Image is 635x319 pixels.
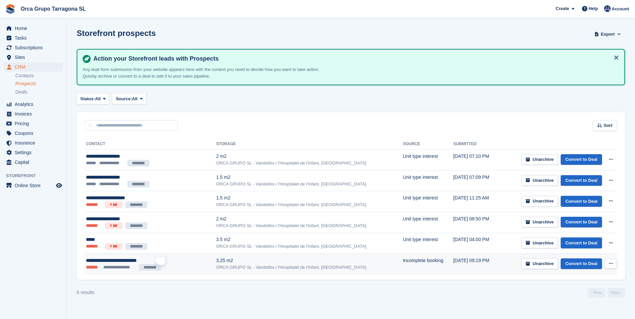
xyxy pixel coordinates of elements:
[601,31,615,38] span: Export
[15,89,27,95] span: Deals
[561,196,602,207] a: Convert to Deal
[604,122,612,129] span: Sort
[612,6,629,12] span: Account
[15,62,55,72] span: CRM
[85,139,216,150] th: Contact
[3,53,63,62] a: menu
[132,96,138,102] span: All
[3,100,63,109] a: menu
[403,191,453,212] td: Unit type interest
[556,5,569,12] span: Create
[15,138,55,148] span: Insurance
[216,236,403,243] div: 3.5 m2
[521,154,558,165] button: Unarchive
[216,194,403,201] div: 1.5 m2
[403,170,453,191] td: Unit type interest
[216,201,403,208] div: ORCA GRUPO SL - Vandellòs i l'Hospitalet de l'Infant, [GEOGRAPHIC_DATA]
[533,261,554,266] span: Unarchive
[593,29,622,40] button: Export
[521,175,558,186] button: Unarchive
[3,148,63,157] a: menu
[453,233,498,254] td: [DATE] 04:00 PM
[15,129,55,138] span: Coupons
[15,148,55,157] span: Settings
[453,150,498,170] td: [DATE] 07:10 PM
[561,175,602,186] a: Convert to Deal
[561,154,602,165] a: Convert to Deal
[15,80,63,87] a: Prospects
[112,93,146,104] button: Source: All
[216,160,403,166] div: ORCA GRUPO SL - Vandellòs i l'Hospitalet de l'Infant, [GEOGRAPHIC_DATA]
[116,96,132,102] span: Source:
[15,24,55,33] span: Home
[403,212,453,233] td: Unit type interest
[15,81,36,87] span: Prospects
[216,181,403,187] div: ORCA GRUPO SL - Vandellòs i l'Hospitalet de l'Infant, [GEOGRAPHIC_DATA]
[533,198,554,204] span: Unarchive
[80,96,95,102] span: Status:
[521,237,558,248] button: Unarchive
[403,139,453,150] th: Source
[453,170,498,191] td: [DATE] 07:09 PM
[533,157,554,162] span: Unarchive
[3,24,63,33] a: menu
[55,181,63,189] a: Preview store
[216,174,403,181] div: 1.5 m2
[521,217,558,228] button: Unarchive
[77,93,109,104] button: Status: All
[3,119,63,128] a: menu
[3,109,63,119] a: menu
[6,172,66,179] span: Storefront
[216,257,403,264] div: 3.25 m2
[3,158,63,167] a: menu
[216,215,403,222] div: 2 m2
[589,5,598,12] span: Help
[453,212,498,233] td: [DATE] 08:50 PM
[15,73,63,79] a: Contacts
[15,89,63,96] a: Deals
[95,96,101,102] span: All
[18,3,88,14] a: Orca Grupo Tarragona SL
[5,4,15,14] img: stora-icon-8386f47178a22dfd0bd8f6a31ec36ba5ce8667c1dd55bd0f319d3a0aa187defe.svg
[521,196,558,207] button: Unarchive
[216,139,403,150] th: Storage
[3,181,63,190] a: menu
[561,237,602,248] a: Convert to Deal
[15,43,55,52] span: Subscriptions
[561,217,602,228] a: Convert to Deal
[83,66,333,79] p: Any lead form submission from your website appears here with the context you need to decide how y...
[3,129,63,138] a: menu
[3,33,63,43] a: menu
[77,289,94,296] div: 6 results
[15,181,55,190] span: Online Store
[403,254,453,274] td: Incomplete booking
[216,243,403,250] div: ORCA GRUPO SL - Vandellòs i l'Hospitalet de l'Infant, [GEOGRAPHIC_DATA]
[604,5,611,12] img: ADMIN MANAGMENT
[3,138,63,148] a: menu
[561,258,602,269] a: Convert to Deal
[453,191,498,212] td: [DATE] 11:25 AM
[403,150,453,170] td: Unit type interest
[586,288,626,298] nav: Page
[403,233,453,254] td: Unit type interest
[453,254,498,274] td: [DATE] 09:19 PM
[3,43,63,52] a: menu
[533,219,554,225] span: Unarchive
[15,100,55,109] span: Analytics
[91,55,619,63] h4: Action your Storefront leads with Prospects
[15,33,55,43] span: Tasks
[15,158,55,167] span: Capital
[521,258,558,269] button: Unarchive
[588,288,605,298] a: Previous
[216,153,403,160] div: 2 m2
[453,139,498,150] th: Submitted
[15,119,55,128] span: Pricing
[77,29,156,38] h1: Storefront prospects
[533,240,554,246] span: Unarchive
[15,53,55,62] span: Sites
[216,264,403,271] div: ORCA GRUPO SL - Vandellòs i l'Hospitalet de l'Infant, [GEOGRAPHIC_DATA]
[3,62,63,72] a: menu
[15,109,55,119] span: Invoices
[216,222,403,229] div: ORCA GRUPO SL - Vandellòs i l'Hospitalet de l'Infant, [GEOGRAPHIC_DATA]
[608,288,625,298] a: Next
